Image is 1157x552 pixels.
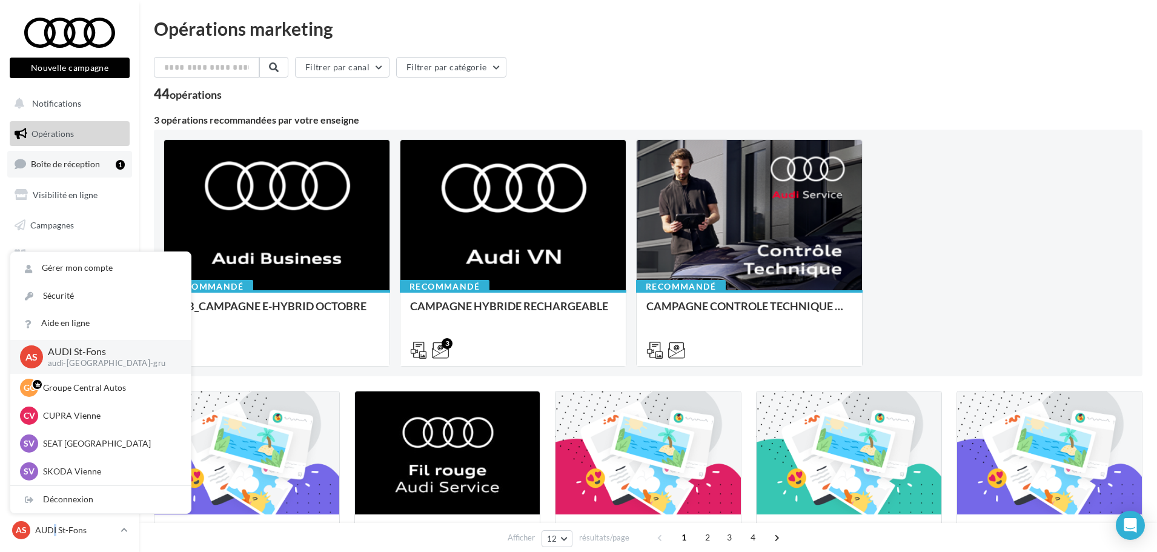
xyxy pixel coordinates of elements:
[10,254,191,282] a: Gérer mon compte
[33,190,98,200] span: Visibilité en ligne
[164,280,253,293] div: Recommandé
[116,160,125,170] div: 1
[24,465,35,477] span: SV
[442,338,453,349] div: 3
[646,300,852,324] div: CAMPAGNE CONTROLE TECHNIQUE 25€ OCTOBRE
[24,382,35,394] span: GC
[720,528,739,547] span: 3
[396,57,506,78] button: Filtrer par catégorie
[410,300,616,324] div: CAMPAGNE HYBRIDE RECHARGEABLE
[43,437,176,450] p: SEAT [GEOGRAPHIC_DATA]
[154,87,222,101] div: 44
[10,486,191,513] div: Déconnexion
[636,280,726,293] div: Recommandé
[43,410,176,422] p: CUPRA Vienne
[7,151,132,177] a: Boîte de réception1
[547,534,557,544] span: 12
[32,98,81,108] span: Notifications
[579,532,629,544] span: résultats/page
[698,528,717,547] span: 2
[295,57,390,78] button: Filtrer par canal
[174,300,380,324] div: B2B_CAMPAGNE E-HYBRID OCTOBRE
[25,350,38,364] span: AS
[24,410,35,422] span: CV
[30,219,74,230] span: Campagnes
[31,128,74,139] span: Opérations
[400,280,489,293] div: Recommandé
[508,532,535,544] span: Afficher
[154,19,1142,38] div: Opérations marketing
[16,524,27,536] span: AS
[674,528,694,547] span: 1
[10,282,191,310] a: Sécurité
[35,524,116,536] p: AUDI St-Fons
[30,250,80,260] span: Médiathèque
[7,91,127,116] button: Notifications
[48,358,171,369] p: audi-[GEOGRAPHIC_DATA]-gru
[7,182,132,208] a: Visibilité en ligne
[743,528,763,547] span: 4
[43,382,176,394] p: Groupe Central Autos
[542,530,572,547] button: 12
[154,115,1142,125] div: 3 opérations recommandées par votre enseigne
[7,273,132,308] a: PLV et print personnalisable
[24,437,35,450] span: SV
[10,58,130,78] button: Nouvelle campagne
[1116,511,1145,540] div: Open Intercom Messenger
[43,465,176,477] p: SKODA Vienne
[31,159,100,169] span: Boîte de réception
[10,310,191,337] a: Aide en ligne
[170,89,222,100] div: opérations
[7,242,132,268] a: Médiathèque
[7,213,132,238] a: Campagnes
[7,121,132,147] a: Opérations
[48,345,171,359] p: AUDI St-Fons
[10,519,130,542] a: AS AUDI St-Fons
